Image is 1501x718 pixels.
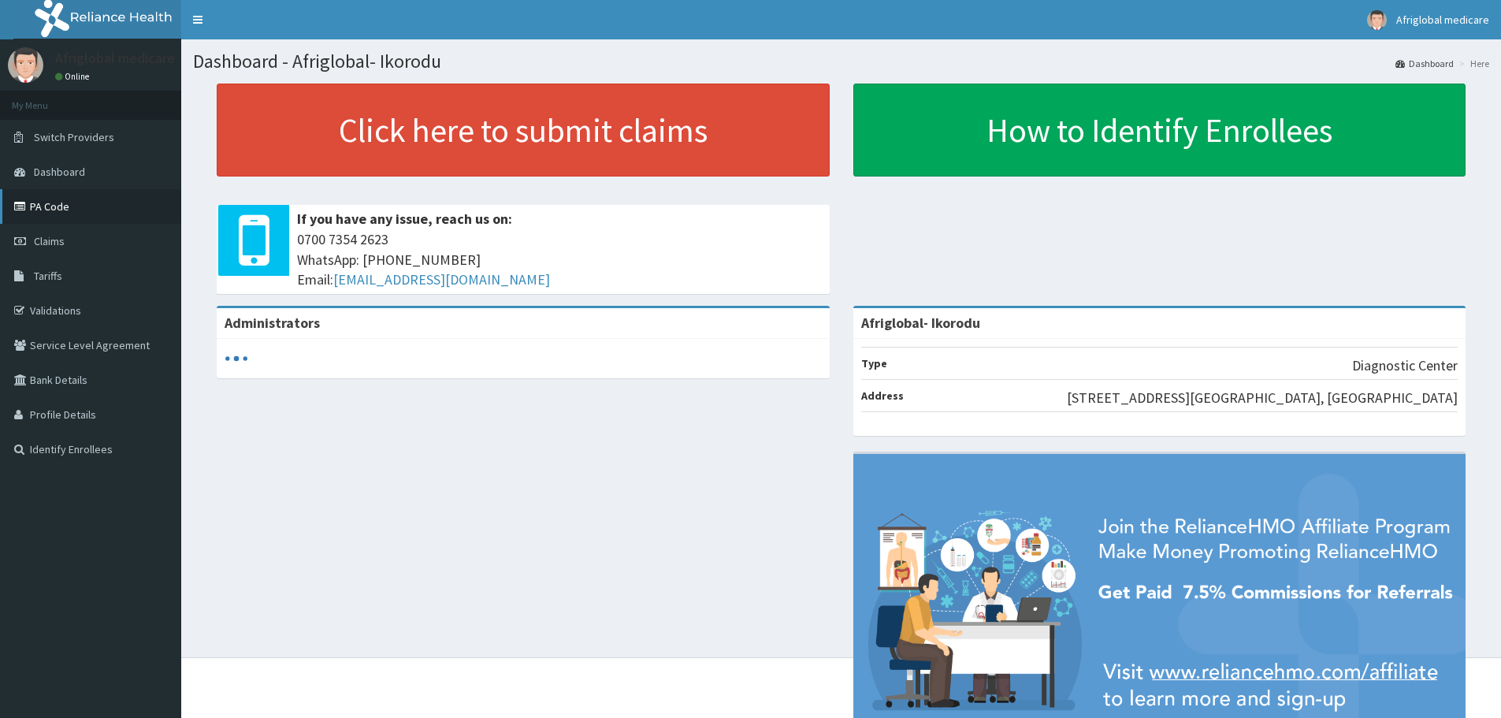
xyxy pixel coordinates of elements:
[297,210,512,228] b: If you have any issue, reach us on:
[55,51,175,65] p: Afriglobal medicare
[193,51,1489,72] h1: Dashboard - Afriglobal- Ikorodu
[333,270,550,288] a: [EMAIL_ADDRESS][DOMAIN_NAME]
[217,84,830,177] a: Click here to submit claims
[853,84,1466,177] a: How to Identify Enrollees
[225,347,248,370] svg: audio-loading
[861,314,980,332] strong: Afriglobal- Ikorodu
[1396,13,1489,27] span: Afriglobal medicare
[34,234,65,248] span: Claims
[34,165,85,179] span: Dashboard
[225,314,320,332] b: Administrators
[1367,10,1387,30] img: User Image
[297,229,822,290] span: 0700 7354 2623 WhatsApp: [PHONE_NUMBER] Email:
[861,356,887,370] b: Type
[55,71,93,82] a: Online
[34,130,114,144] span: Switch Providers
[1352,355,1458,376] p: Diagnostic Center
[1395,57,1454,70] a: Dashboard
[34,269,62,283] span: Tariffs
[1067,388,1458,408] p: [STREET_ADDRESS][GEOGRAPHIC_DATA], [GEOGRAPHIC_DATA]
[8,47,43,83] img: User Image
[861,389,904,403] b: Address
[1455,57,1489,70] li: Here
